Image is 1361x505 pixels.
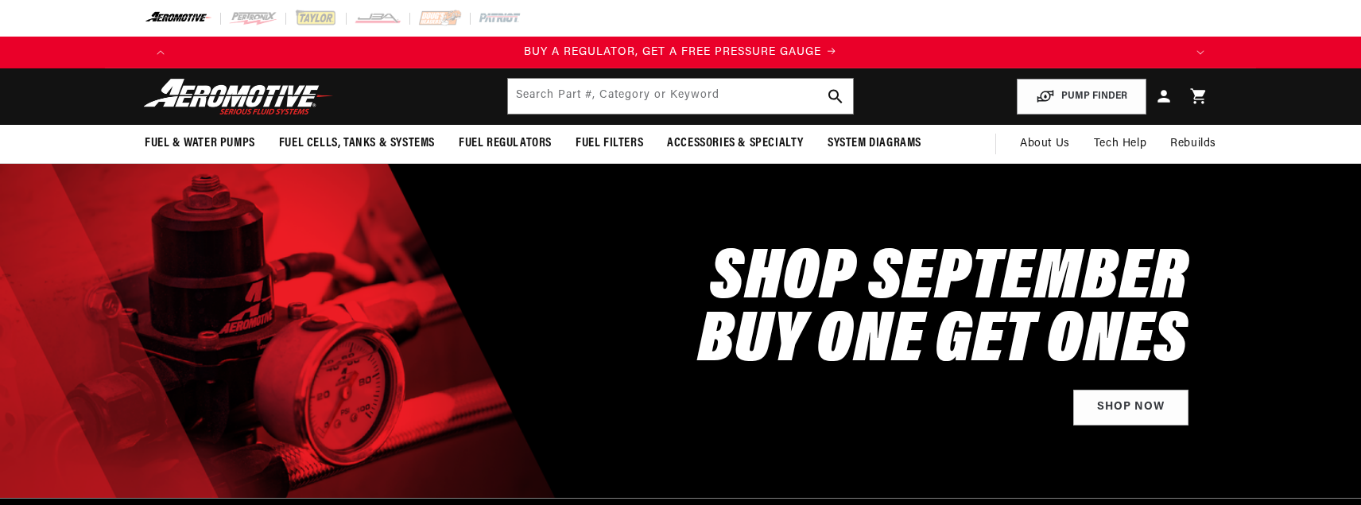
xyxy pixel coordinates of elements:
a: BUY A REGULATOR, GET A FREE PRESSURE GAUGE [176,44,1185,61]
summary: Fuel Regulators [447,125,564,162]
span: Fuel Regulators [459,135,552,152]
img: Aeromotive [139,78,338,115]
div: 1 of 4 [176,44,1185,61]
span: System Diagrams [828,135,921,152]
button: Translation missing: en.sections.announcements.next_announcement [1185,37,1216,68]
span: Rebuilds [1170,135,1216,153]
summary: System Diagrams [816,125,933,162]
span: BUY A REGULATOR, GET A FREE PRESSURE GAUGE [524,46,821,58]
slideshow-component: Translation missing: en.sections.announcements.announcement_bar [105,37,1256,68]
a: Shop Now [1073,390,1188,425]
summary: Fuel & Water Pumps [133,125,267,162]
summary: Accessories & Specialty [655,125,816,162]
span: Fuel & Water Pumps [145,135,255,152]
input: Search by Part Number, Category or Keyword [508,79,853,114]
span: Fuel Filters [576,135,643,152]
span: About Us [1020,138,1070,150]
span: Fuel Cells, Tanks & Systems [279,135,435,152]
summary: Fuel Filters [564,125,655,162]
div: Announcement [176,44,1185,61]
button: PUMP FINDER [1017,79,1146,115]
span: Accessories & Specialty [667,135,804,152]
button: Translation missing: en.sections.announcements.previous_announcement [145,37,176,68]
summary: Rebuilds [1158,125,1228,163]
summary: Tech Help [1082,125,1158,163]
a: About Us [1008,125,1082,163]
button: search button [818,79,853,114]
summary: Fuel Cells, Tanks & Systems [267,125,447,162]
span: Tech Help [1094,135,1146,153]
h2: SHOP SEPTEMBER BUY ONE GET ONES [698,249,1188,375]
